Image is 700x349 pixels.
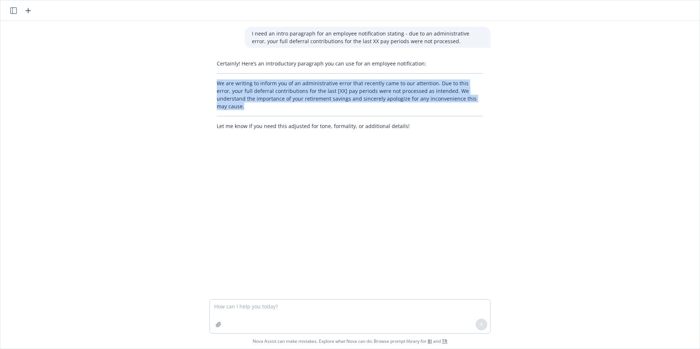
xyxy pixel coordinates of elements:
p: Let me know if you need this adjusted for tone, formality, or additional details! [217,122,483,130]
p: Certainly! Here’s an introductory paragraph you can use for an employee notification: [217,60,483,67]
a: BI [428,338,432,344]
p: I need an intro paragraph for an employee notification stating - due to an administrative error, ... [252,30,483,45]
p: We are writing to inform you of an administrative error that recently came to our attention. Due ... [217,79,483,110]
span: Nova Assist can make mistakes. Explore what Nova can do: Browse prompt library for and [3,334,697,349]
a: TR [442,338,447,344]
